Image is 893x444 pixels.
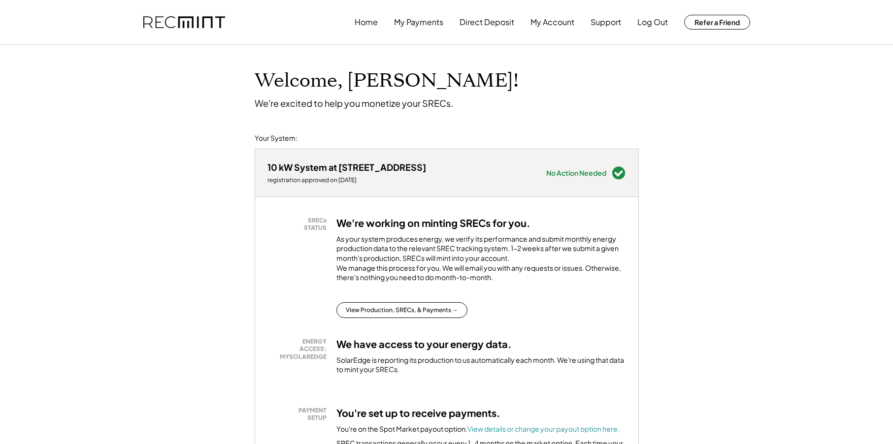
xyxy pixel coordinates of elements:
[272,338,327,361] div: ENERGY ACCESS: MYSOLAREDGE
[336,217,530,229] h3: We're working on minting SRECs for you.
[637,12,668,32] button: Log Out
[267,161,426,173] div: 10 kW System at [STREET_ADDRESS]
[267,176,426,184] div: registration approved on [DATE]
[336,355,626,375] div: SolarEdge is reporting its production to us automatically each month. We're using that data to mi...
[272,407,327,422] div: PAYMENT SETUP
[255,69,519,93] h1: Welcome, [PERSON_NAME]!
[460,12,514,32] button: Direct Deposit
[530,12,574,32] button: My Account
[336,424,620,434] div: You're on the Spot Market payout option.
[336,234,626,287] div: As your system produces energy, we verify its performance and submit monthly energy production da...
[684,15,750,30] button: Refer a Friend
[336,302,467,318] button: View Production, SRECs, & Payments →
[336,338,512,350] h3: We have access to your energy data.
[143,16,225,29] img: recmint-logotype%403x.png
[355,12,378,32] button: Home
[394,12,443,32] button: My Payments
[272,217,327,232] div: SRECs STATUS
[255,133,298,143] div: Your System:
[467,424,620,433] a: View details or change your payout option here.
[591,12,621,32] button: Support
[255,97,453,109] div: We're excited to help you monetize your SRECs.
[546,169,606,176] div: No Action Needed
[336,407,500,419] h3: You're set up to receive payments.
